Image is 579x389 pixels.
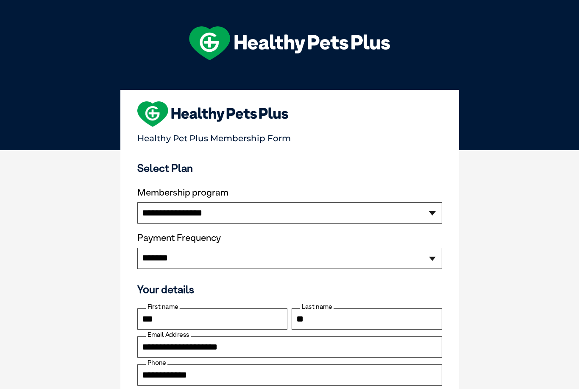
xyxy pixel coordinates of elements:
[146,331,191,339] label: Email Address
[146,303,180,311] label: First name
[137,129,442,143] p: Healthy Pet Plus Membership Form
[137,187,442,198] label: Membership program
[137,283,442,296] h3: Your details
[137,101,289,127] img: heart-shape-hpp-logo-large.png
[146,359,167,367] label: Phone
[189,26,390,60] img: hpp-logo-landscape-green-white.png
[137,162,442,174] h3: Select Plan
[300,303,334,311] label: Last name
[137,232,221,243] label: Payment Frequency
